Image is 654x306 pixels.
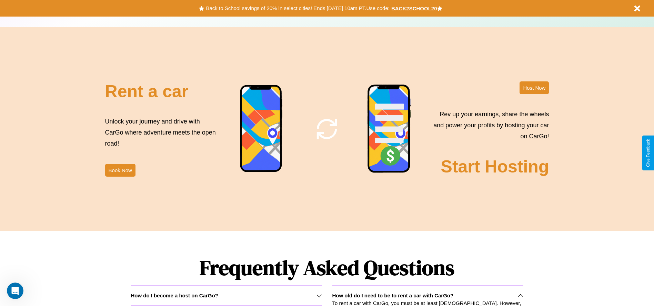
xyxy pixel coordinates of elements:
[520,81,549,94] button: Host Now
[105,164,135,177] button: Book Now
[332,293,454,298] h3: How old do I need to be to rent a car with CarGo?
[204,3,391,13] button: Back to School savings of 20% in select cities! Ends [DATE] 10am PT.Use code:
[7,283,23,299] iframe: Intercom live chat
[646,139,651,167] div: Give Feedback
[367,84,411,174] img: phone
[105,116,218,149] p: Unlock your journey and drive with CarGo where adventure meets the open road!
[429,109,549,142] p: Rev up your earnings, share the wheels and power your profits by hosting your car on CarGo!
[131,250,523,285] h1: Frequently Asked Questions
[441,157,549,177] h2: Start Hosting
[391,6,437,11] b: BACK2SCHOOL20
[240,85,283,173] img: phone
[131,293,218,298] h3: How do I become a host on CarGo?
[105,81,189,101] h2: Rent a car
